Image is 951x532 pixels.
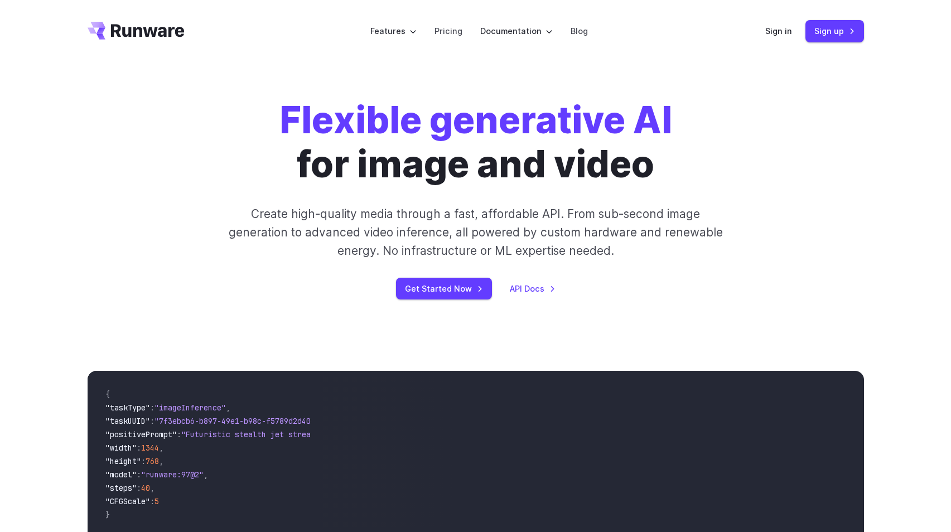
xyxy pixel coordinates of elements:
[146,456,159,466] span: 768
[150,496,155,506] span: :
[765,25,792,37] a: Sign in
[150,483,155,493] span: ,
[105,443,137,453] span: "width"
[181,429,587,439] span: "Futuristic stealth jet streaking through a neon-lit cityscape with glowing purple exhaust"
[137,443,141,453] span: :
[155,403,226,413] span: "imageInference"
[279,98,672,187] h1: for image and video
[105,416,150,426] span: "taskUUID"
[370,25,417,37] label: Features
[805,20,864,42] a: Sign up
[105,429,177,439] span: "positivePrompt"
[155,496,159,506] span: 5
[571,25,588,37] a: Blog
[510,282,556,295] a: API Docs
[88,22,185,40] a: Go to /
[141,483,150,493] span: 40
[105,403,150,413] span: "taskType"
[177,429,181,439] span: :
[105,470,137,480] span: "model"
[150,403,155,413] span: :
[227,205,724,260] p: Create high-quality media through a fast, affordable API. From sub-second image generation to adv...
[137,470,141,480] span: :
[105,389,110,399] span: {
[279,98,672,142] strong: Flexible generative AI
[435,25,462,37] a: Pricing
[480,25,553,37] label: Documentation
[150,416,155,426] span: :
[137,483,141,493] span: :
[159,456,163,466] span: ,
[155,416,324,426] span: "7f3ebcb6-b897-49e1-b98c-f5789d2d40d7"
[141,456,146,466] span: :
[105,483,137,493] span: "steps"
[204,470,208,480] span: ,
[159,443,163,453] span: ,
[141,443,159,453] span: 1344
[105,496,150,506] span: "CFGScale"
[226,403,230,413] span: ,
[105,510,110,520] span: }
[396,278,492,299] a: Get Started Now
[141,470,204,480] span: "runware:97@2"
[105,456,141,466] span: "height"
